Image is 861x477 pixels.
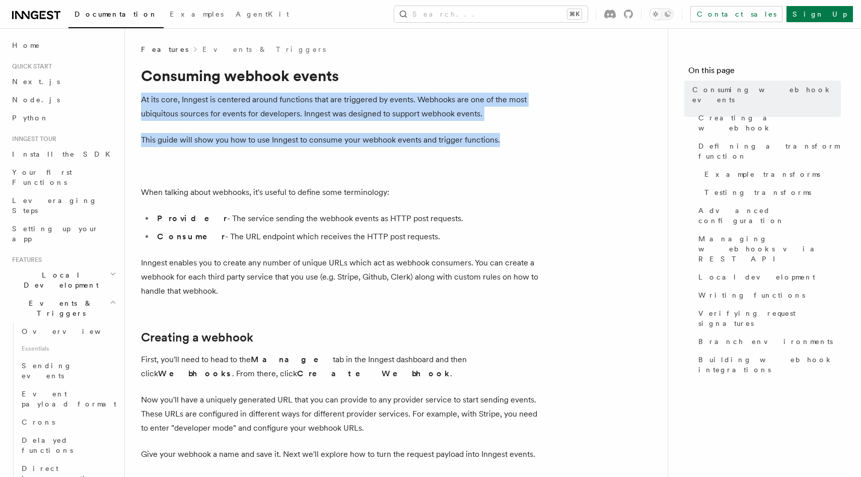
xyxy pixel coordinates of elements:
a: Example transforms [700,165,841,183]
span: Branch environments [698,336,833,347]
strong: Provider [157,214,227,223]
a: Writing functions [694,286,841,304]
p: When talking about webhooks, it's useful to define some terminology: [141,185,544,199]
a: Local development [694,268,841,286]
span: AgentKit [236,10,289,18]
a: Advanced configuration [694,201,841,230]
a: Sending events [18,357,118,385]
a: Crons [18,413,118,431]
strong: Create Webhook [297,369,450,378]
span: Your first Functions [12,168,72,186]
span: Local development [698,272,815,282]
a: AgentKit [230,3,295,27]
span: Testing transforms [704,187,811,197]
button: Search...⌘K [394,6,588,22]
a: Events & Triggers [202,44,326,54]
span: Managing webhooks via REST API [698,234,841,264]
a: Defining a transform function [694,137,841,165]
span: Inngest tour [8,135,56,143]
a: Contact sales [690,6,782,22]
p: This guide will show you how to use Inngest to consume your webhook events and trigger functions. [141,133,544,147]
a: Setting up your app [8,220,118,248]
span: Essentials [18,340,118,357]
button: Local Development [8,266,118,294]
span: Sending events [22,362,72,380]
a: Node.js [8,91,118,109]
span: Defining a transform function [698,141,841,161]
a: Event payload format [18,385,118,413]
p: Inngest enables you to create any number of unique URLs which act as webhook consumers. You can c... [141,256,544,298]
li: - The service sending the webhook events as HTTP post requests. [154,212,544,226]
p: Give your webhook a name and save it. Next we'll explore how to turn the request payload into Inn... [141,447,544,461]
h1: Consuming webhook events [141,66,544,85]
span: Delayed functions [22,436,73,454]
a: Managing webhooks via REST API [694,230,841,268]
span: Creating a webhook [698,113,841,133]
a: Documentation [68,3,164,28]
a: Branch environments [694,332,841,351]
li: - The URL endpoint which receives the HTTP post requests. [154,230,544,244]
span: Documentation [75,10,158,18]
span: Quick start [8,62,52,71]
span: Local Development [8,270,110,290]
a: Sign Up [786,6,853,22]
a: Your first Functions [8,163,118,191]
p: Now you'll have a uniquely generated URL that you can provide to any provider service to start se... [141,393,544,435]
span: Features [141,44,188,54]
span: Node.js [12,96,60,104]
a: Building webhook integrations [694,351,841,379]
a: Creating a webhook [141,330,253,345]
strong: Webhooks [158,369,232,378]
a: Home [8,36,118,54]
span: Example transforms [704,169,820,179]
a: Consuming webhook events [688,81,841,109]
span: Consuming webhook events [692,85,841,105]
span: Verifying request signatures [698,308,841,328]
kbd: ⌘K [567,9,582,19]
span: Crons [22,418,55,426]
a: Creating a webhook [694,109,841,137]
span: Overview [22,327,125,335]
span: Advanced configuration [698,206,841,226]
span: Install the SDK [12,150,116,158]
a: Leveraging Steps [8,191,118,220]
span: Building webhook integrations [698,355,841,375]
span: Next.js [12,78,60,86]
p: First, you'll need to head to the tab in the Inngest dashboard and then click . From there, click . [141,353,544,381]
a: Install the SDK [8,145,118,163]
span: Examples [170,10,224,18]
button: Events & Triggers [8,294,118,322]
span: Leveraging Steps [12,196,97,215]
strong: Consumer [157,232,225,241]
span: Python [12,114,49,122]
a: Delayed functions [18,431,118,459]
span: Writing functions [698,290,805,300]
a: Testing transforms [700,183,841,201]
span: Events & Triggers [8,298,110,318]
h4: On this page [688,64,841,81]
a: Verifying request signatures [694,304,841,332]
a: Examples [164,3,230,27]
button: Toggle dark mode [650,8,674,20]
p: At its core, Inngest is centered around functions that are triggered by events. Webhooks are one ... [141,93,544,121]
span: Event payload format [22,390,116,408]
a: Next.js [8,73,118,91]
a: Python [8,109,118,127]
strong: Manage [251,355,333,364]
a: Overview [18,322,118,340]
span: Features [8,256,42,264]
span: Home [12,40,40,50]
span: Setting up your app [12,225,99,243]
